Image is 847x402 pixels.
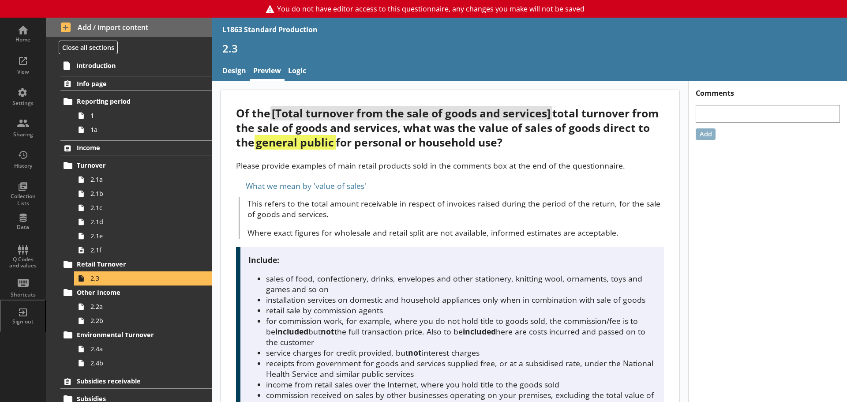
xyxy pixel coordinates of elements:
div: Q Codes and values [7,256,38,269]
span: 2.1f [90,246,189,254]
h1: 2.3 [222,41,836,55]
li: for commission work, for example, where you do not hold title to goods sold, the commission/fee i... [266,316,656,347]
p: Where exact figures for wholesale and retail split are not available, informed estimates are acce... [247,227,664,238]
span: Turnover [77,161,185,169]
a: Info page [60,76,212,91]
strong: general public [255,135,335,150]
li: Turnover2.1a2.1b2.1c2.1d2.1e2.1f [64,158,212,257]
span: 1a [90,125,189,134]
strong: not [408,347,422,358]
li: Reporting period11a [64,94,212,137]
span: 2.1d [90,218,189,226]
a: 2.3 [74,271,212,286]
span: 2.1b [90,189,189,198]
div: Home [7,36,38,43]
span: Income [77,143,185,152]
span: 2.1e [90,232,189,240]
div: Collection Lists [7,193,38,207]
span: [Total turnover from the sale of goods and services] [270,106,552,120]
span: Info page [77,79,185,88]
div: L1863 Standard Production [222,25,318,34]
div: Shortcuts [7,291,38,298]
button: Add / import content [46,18,212,37]
a: 2.4a [74,342,212,356]
a: Reporting period [60,94,212,109]
div: View [7,68,38,75]
a: Environmental Turnover [60,328,212,342]
a: Retail Turnover [60,257,212,271]
a: 2.2b [74,314,212,328]
strong: not [321,326,334,337]
span: Reporting period [77,97,185,105]
span: Environmental Turnover [77,331,185,339]
a: Introduction [60,58,212,72]
strong: included [463,326,496,337]
a: Subsidies receivable [60,374,212,389]
li: receipts from government for goods and services supplied free, or at a subsidised rate, under the... [266,358,656,379]
p: This refers to the total amount receivable in respect of invoices raised during the period of the... [247,198,664,219]
h1: Comments [689,81,847,98]
span: Introduction [76,61,185,70]
a: 2.1b [74,187,212,201]
li: Retail Turnover2.3 [64,257,212,286]
li: IncomeTurnover2.1a2.1b2.1c2.1d2.1e2.1fRetail Turnover2.3Other Income2.2a2.2bEnvironmental Turnove... [46,140,212,370]
a: 1 [74,109,212,123]
li: Other Income2.2a2.2b [64,286,212,328]
span: Retail Turnover [77,260,185,268]
span: 2.1c [90,203,189,212]
li: sales of food, confectionery, drinks, envelopes and other stationery, knitting wool, ornaments, t... [266,273,656,294]
a: 1a [74,123,212,137]
span: 2.3 [90,274,189,282]
strong: included [275,326,308,337]
a: Turnover [60,158,212,173]
div: Settings [7,100,38,107]
div: Of the total turnover from the sale of goods and services, what was the value of sales of goods d... [236,106,663,150]
a: Preview [250,62,285,81]
div: History [7,162,38,169]
div: Sharing [7,131,38,138]
a: 2.4b [74,356,212,370]
a: Design [219,62,250,81]
div: Data [7,224,38,231]
a: 2.1d [74,215,212,229]
li: retail sale by commission agents [266,305,656,316]
a: Other Income [60,286,212,300]
div: Sign out [7,318,38,325]
a: 2.2a [74,300,212,314]
span: 2.4a [90,345,189,353]
span: 2.4b [90,359,189,367]
span: 2.2a [90,302,189,311]
span: 2.2b [90,316,189,325]
button: Close all sections [59,41,118,54]
p: Please provide examples of main retail products sold in the comments box at the end of the questi... [236,160,663,171]
span: Add / import content [61,23,197,32]
a: 2.1c [74,201,212,215]
div: What we mean by 'value of sales' [236,179,663,193]
a: Logic [285,62,310,81]
a: 2.1a [74,173,212,187]
li: installation services on domestic and household appliances only when in combination with sale of ... [266,294,656,305]
span: Subsidies receivable [77,377,185,385]
a: 2.1e [74,229,212,243]
li: income from retail sales over the Internet, where you hold title to the goods sold [266,379,656,390]
li: Info pageReporting period11a [46,76,212,136]
li: Environmental Turnover2.4a2.4b [64,328,212,370]
span: 2.1a [90,175,189,184]
li: service charges for credit provided, but interest charges [266,347,656,358]
a: Income [60,140,212,155]
a: 2.1f [74,243,212,257]
span: Other Income [77,288,185,297]
strong: Include: [248,255,279,265]
span: 1 [90,111,189,120]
